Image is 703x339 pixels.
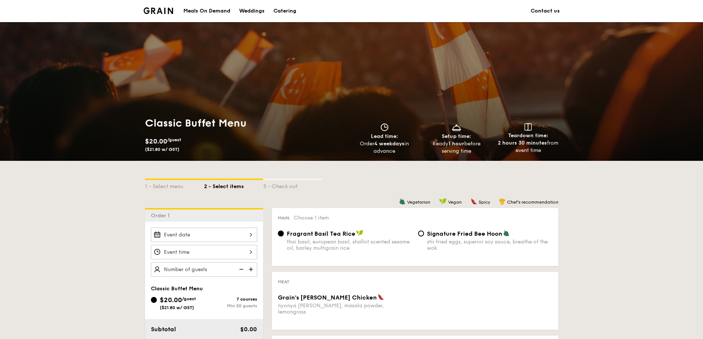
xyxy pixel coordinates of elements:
span: Signature Fried Bee Hoon [427,230,502,237]
span: Grain's [PERSON_NAME] Chicken [278,294,377,301]
div: Min 50 guests [204,303,257,308]
img: icon-clock.2db775ea.svg [379,123,390,131]
span: /guest [167,137,181,142]
strong: 2 hours 30 minutes [498,140,547,146]
span: /guest [182,296,196,301]
span: ($21.80 w/ GST) [145,147,179,152]
span: Main [278,215,289,221]
span: Spicy [479,200,490,205]
img: icon-vegetarian.fe4039eb.svg [399,198,406,205]
img: icon-vegan.f8ff3823.svg [356,230,363,236]
div: 3 - Check out [263,180,322,190]
input: Fragrant Basil Tea Ricethai basil, european basil, shallot scented sesame oil, barley multigrain ... [278,231,284,236]
img: icon-vegan.f8ff3823.svg [439,198,447,205]
span: Teardown time: [508,132,548,139]
div: 1 - Select menu [145,180,204,190]
span: Subtotal [151,326,176,333]
img: icon-dish.430c3a2e.svg [451,123,462,131]
img: icon-spicy.37a8142b.svg [471,198,477,205]
img: icon-chef-hat.a58ddaea.svg [499,198,506,205]
img: Grain [144,7,173,14]
span: $0.00 [240,326,257,333]
input: Event time [151,245,257,259]
input: Event date [151,228,257,242]
strong: 4 weekdays [374,141,404,147]
input: Number of guests [151,262,257,277]
span: $20.00 [160,296,182,304]
img: icon-add.58712e84.svg [246,262,257,276]
strong: 1 hour [448,141,464,147]
span: Setup time: [442,133,471,139]
span: Vegetarian [407,200,430,205]
span: Classic Buffet Menu [151,286,203,292]
img: icon-spicy.37a8142b.svg [378,294,384,300]
span: Choose 1 item [294,215,329,221]
a: Logotype [144,7,173,14]
img: icon-teardown.65201eee.svg [524,123,532,131]
div: stir fried eggs, superior soy sauce, breathe of the wok [427,239,552,251]
div: 7 courses [204,297,257,302]
div: nyonya [PERSON_NAME], masala powder, lemongrass [278,302,412,315]
span: $20.00 [145,137,167,145]
img: icon-reduce.1d2dbef1.svg [235,262,246,276]
div: 2 - Select items [204,180,263,190]
span: Chef's recommendation [507,200,558,205]
span: Lead time: [371,133,398,139]
input: Signature Fried Bee Hoonstir fried eggs, superior soy sauce, breathe of the wok [418,231,424,236]
div: Ready before serving time [423,140,489,155]
span: Order 1 [151,212,173,219]
div: Order in advance [352,140,418,155]
span: ($21.80 w/ GST) [160,305,194,310]
span: Fragrant Basil Tea Rice [287,230,355,237]
div: thai basil, european basil, shallot scented sesame oil, barley multigrain rice [287,239,412,251]
input: $20.00/guest($21.80 w/ GST)7 coursesMin 50 guests [151,297,157,303]
span: Vegan [448,200,462,205]
span: Meat [278,279,289,284]
div: from event time [495,139,561,154]
h1: Classic Buffet Menu [145,117,349,130]
img: icon-vegetarian.fe4039eb.svg [503,230,510,236]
